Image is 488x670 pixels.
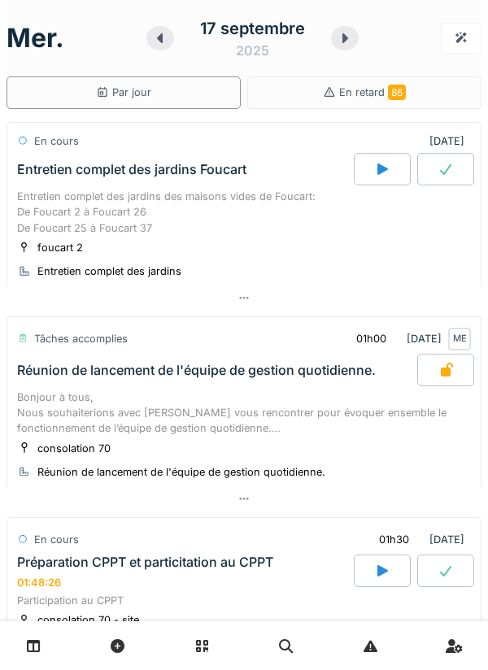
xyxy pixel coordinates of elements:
[37,240,83,255] div: foucart 2
[37,441,111,456] div: consolation 70
[17,189,471,236] div: Entretien complet des jardins des maisons vides de Foucart: De Foucart 2 à Foucart 26 De Foucart ...
[236,41,269,60] div: 2025
[37,612,139,628] div: consolation 70 - site
[37,464,325,480] div: Réunion de lancement de l'équipe de gestion quotidienne.
[448,328,471,350] div: ME
[17,363,376,378] div: Réunion de lancement de l'équipe de gestion quotidienne.
[17,555,273,570] div: Préparation CPPT et particitation au CPPT
[342,324,471,354] div: [DATE]
[17,576,61,589] div: 01:48:26
[96,85,151,100] div: Par jour
[34,331,128,346] div: Tâches accomplies
[17,162,246,177] div: Entretien complet des jardins Foucart
[37,263,181,279] div: Entretien complet des jardins
[379,532,409,547] div: 01h30
[34,532,79,547] div: En cours
[34,133,79,149] div: En cours
[365,524,471,555] div: [DATE]
[356,331,386,346] div: 01h00
[17,593,471,608] div: Participation au CPPT
[429,133,471,149] div: [DATE]
[339,86,406,98] span: En retard
[17,389,471,437] div: Bonjour à tous, Nous souhaiterions avec [PERSON_NAME] vous rencontrer pour évoquer ensemble le fo...
[7,23,64,54] h1: mer.
[200,16,305,41] div: 17 septembre
[388,85,406,100] span: 86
